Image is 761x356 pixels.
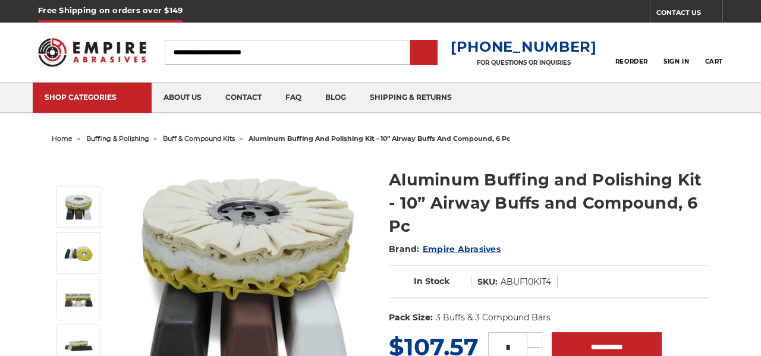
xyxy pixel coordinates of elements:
a: blog [313,83,358,113]
dt: SKU: [477,276,498,288]
span: Cart [705,58,723,65]
a: contact [213,83,273,113]
span: Sign In [663,58,689,65]
a: buff & compound kits [163,134,235,143]
div: SHOP CATEGORIES [45,93,140,102]
img: 10 inch airway buff and polishing compound kit for aluminum [64,192,93,222]
a: [PHONE_NUMBER] [451,38,597,55]
a: CONTACT US [656,6,722,23]
a: home [52,134,73,143]
img: Aluminum 10 inch airway buff and polishing compound kit [64,238,93,268]
img: Empire Abrasives [38,31,146,73]
a: about us [152,83,213,113]
span: In Stock [414,276,449,286]
a: faq [273,83,313,113]
p: FOR QUESTIONS OR INQUIRIES [451,59,597,67]
span: Reorder [615,58,648,65]
h1: Aluminum Buffing and Polishing Kit - 10” Airway Buffs and Compound, 6 Pc [389,168,709,238]
button: Previous [65,160,94,186]
dd: ABUF10KIT4 [501,276,551,288]
a: shipping & returns [358,83,464,113]
span: Brand: [389,244,420,254]
a: Reorder [615,39,648,65]
a: Cart [705,39,723,65]
a: buffing & polishing [86,134,149,143]
dt: Pack Size: [389,311,433,324]
input: Submit [412,41,436,65]
dd: 3 Buffs & 3 Compound Bars [436,311,551,324]
a: Empire Abrasives [423,244,501,254]
span: aluminum buffing and polishing kit - 10” airway buffs and compound, 6 pc [249,134,511,143]
img: Aluminum Buffing and Polishing Kit - 10” Airway Buffs and Compound, 6 Pc [64,285,93,314]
